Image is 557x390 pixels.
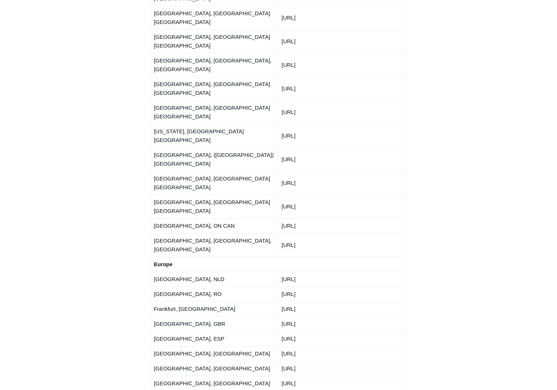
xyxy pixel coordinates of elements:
[278,331,406,346] td: [URL]
[278,272,406,287] td: [URL]
[278,287,406,301] td: [URL]
[151,171,278,195] td: [GEOGRAPHIC_DATA], [GEOGRAPHIC_DATA] [GEOGRAPHIC_DATA]
[151,287,278,301] td: [GEOGRAPHIC_DATA], RO
[278,124,406,147] td: [URL]
[278,171,406,195] td: [URL]
[151,361,278,376] td: [GEOGRAPHIC_DATA], [GEOGRAPHIC_DATA]
[151,147,278,171] td: [GEOGRAPHIC_DATA], ([GEOGRAPHIC_DATA]) [GEOGRAPHIC_DATA]
[151,346,278,361] td: [GEOGRAPHIC_DATA], [GEOGRAPHIC_DATA]
[151,29,278,53] td: [GEOGRAPHIC_DATA], [GEOGRAPHIC_DATA] [GEOGRAPHIC_DATA]
[278,195,406,218] td: [URL]
[278,77,406,100] td: [URL]
[151,124,278,147] td: [US_STATE], [GEOGRAPHIC_DATA] [GEOGRAPHIC_DATA]
[151,233,278,257] td: [GEOGRAPHIC_DATA], [GEOGRAPHIC_DATA], [GEOGRAPHIC_DATA]
[151,316,278,331] td: [GEOGRAPHIC_DATA], GBR
[151,218,278,233] td: [GEOGRAPHIC_DATA], ON CAN
[151,77,278,100] td: [GEOGRAPHIC_DATA], [GEOGRAPHIC_DATA] [GEOGRAPHIC_DATA]
[278,316,406,331] td: [URL]
[151,195,278,218] td: [GEOGRAPHIC_DATA], [GEOGRAPHIC_DATA] [GEOGRAPHIC_DATA]
[151,272,278,287] td: [GEOGRAPHIC_DATA], NLD
[278,233,406,257] td: [URL]
[154,261,173,267] strong: Europe
[278,301,406,316] td: [URL]
[278,147,406,171] td: [URL]
[278,6,406,29] td: [URL]
[151,100,278,124] td: [GEOGRAPHIC_DATA], [GEOGRAPHIC_DATA] [GEOGRAPHIC_DATA]
[151,53,278,77] td: [GEOGRAPHIC_DATA], [GEOGRAPHIC_DATA], [GEOGRAPHIC_DATA]
[151,301,278,316] td: Frankfurt, [GEOGRAPHIC_DATA]
[278,218,406,233] td: [URL]
[278,361,406,376] td: [URL]
[278,100,406,124] td: [URL]
[278,29,406,53] td: [URL]
[278,346,406,361] td: [URL]
[151,6,278,29] td: [GEOGRAPHIC_DATA], [GEOGRAPHIC_DATA] [GEOGRAPHIC_DATA]
[151,331,278,346] td: [GEOGRAPHIC_DATA], ESP
[278,53,406,77] td: [URL]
